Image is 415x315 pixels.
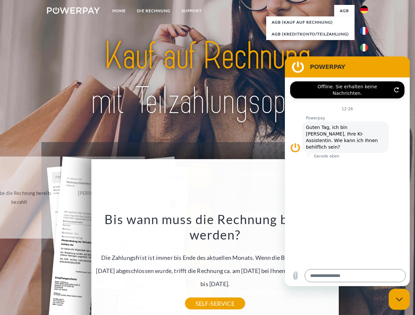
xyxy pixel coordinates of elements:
a: agb [334,5,355,17]
a: AGB (Kreditkonto/Teilzahlung) [266,28,355,40]
a: Home [107,5,131,17]
img: it [360,44,368,52]
a: DIE RECHNUNG [131,5,176,17]
h3: Bis wann muss die Rechnung bezahlt werden? [95,211,335,243]
img: title-powerpay_de.svg [63,31,352,126]
img: logo-powerpay-white.svg [47,7,100,14]
div: [PERSON_NAME] wurde retourniert [67,189,141,206]
iframe: Schaltfläche zum Öffnen des Messaging-Fensters; Konversation läuft [389,289,410,310]
a: SUPPORT [176,5,207,17]
a: SELF-SERVICE [185,298,245,309]
a: AGB (Kauf auf Rechnung) [266,16,355,28]
div: Die Zahlungsfrist ist immer bis Ende des aktuellen Monats. Wenn die Bestellung z.B. am [DATE] abg... [95,211,335,304]
img: fr [360,27,368,35]
iframe: Messaging-Fenster [285,56,410,286]
img: de [360,6,368,13]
